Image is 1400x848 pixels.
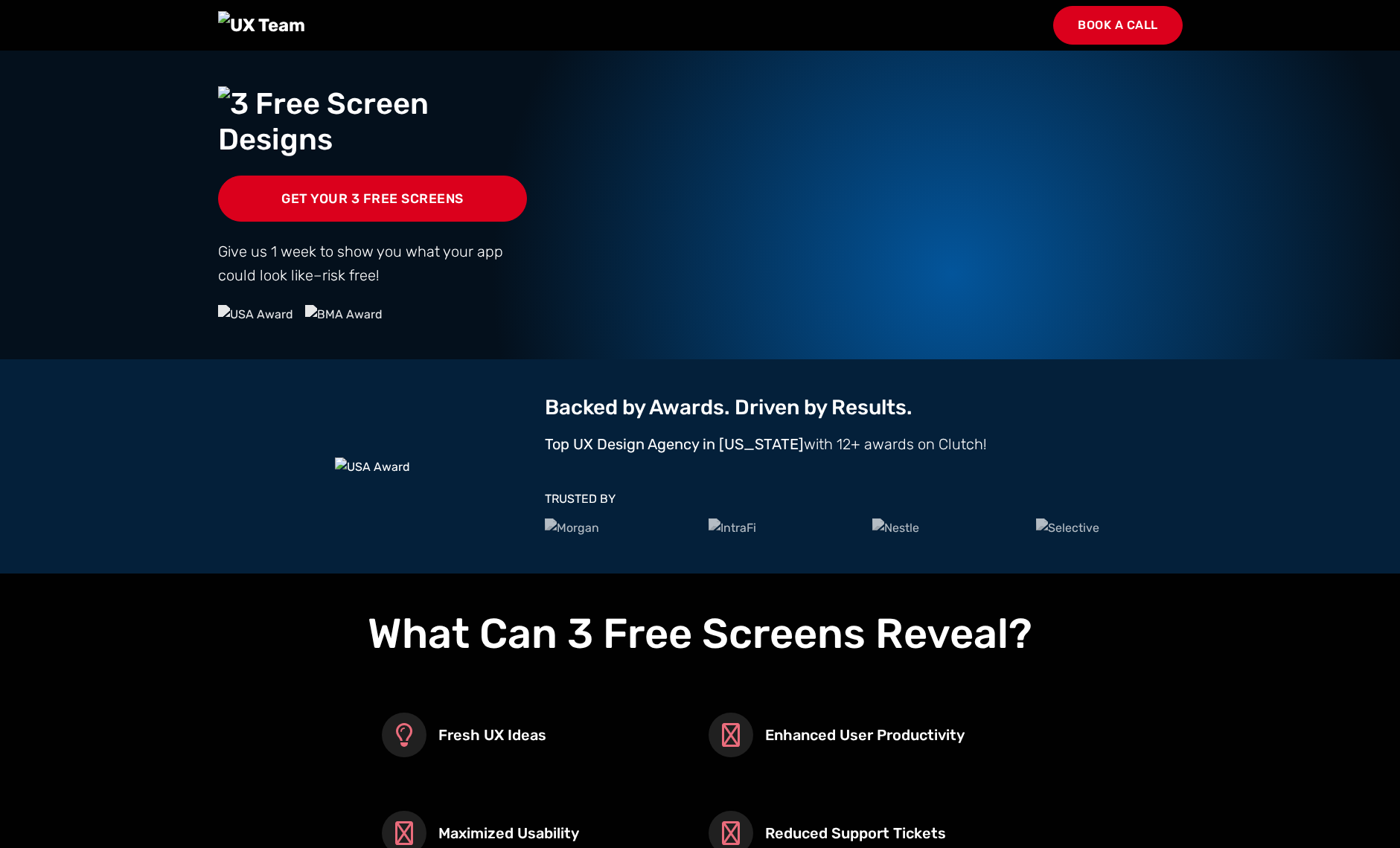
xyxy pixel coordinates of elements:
h2: What Can 3 Free Screens Reveal? [218,609,1183,659]
strong: Top UX Design Agency in [US_STATE] [545,435,804,453]
p: Give us 1 week to show you what your app could look like–risk free! [218,240,528,287]
img: Selective [1036,518,1099,538]
a: Book a Call [1053,6,1183,45]
img: 3 Free Screen Designs [218,86,528,158]
img: BMA Award [305,305,383,324]
p: with 12+ awards on Clutch! [545,432,1182,456]
h3: Reduced Support Tickets [765,824,946,842]
h2: Backed by Awards. Driven by Results. [545,395,1182,420]
h3: TRUSTED BY [545,492,1182,506]
h3: Fresh UX Ideas [438,726,546,744]
img: IntraFi [709,518,756,538]
a: Get Your 3 Free Screens [218,176,528,222]
img: Morgan [545,518,599,538]
h3: Enhanced User Productivity [765,726,965,744]
h3: Maximized Usability [438,824,579,842]
img: USA Award [335,457,410,477]
img: UX Team [218,11,305,39]
img: USA Award [218,305,293,324]
img: Nestle [872,518,919,538]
